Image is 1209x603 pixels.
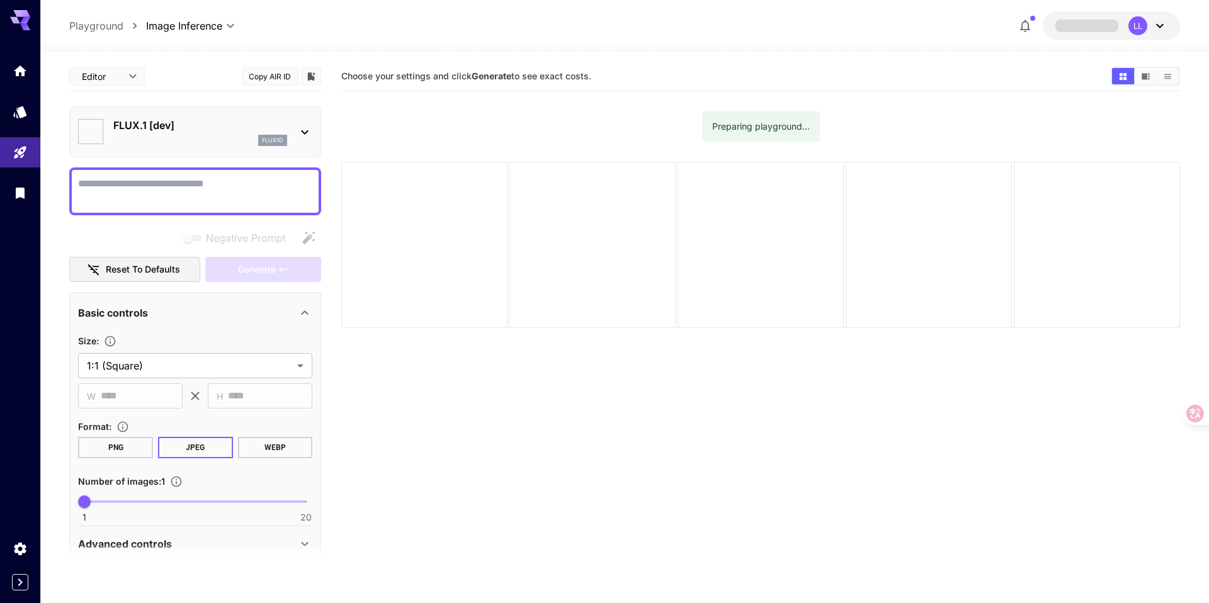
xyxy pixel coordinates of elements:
[87,389,96,403] span: W
[87,358,292,373] span: 1:1 (Square)
[158,437,233,458] button: JPEG
[78,305,148,320] p: Basic controls
[69,18,123,33] a: Playground
[113,118,287,133] p: FLUX.1 [dev]
[78,476,165,487] span: Number of images : 1
[165,475,188,488] button: Specify how many images to generate in a single request. Each image generation will be charged se...
[69,18,146,33] nav: breadcrumb
[78,298,312,328] div: Basic controls
[1112,68,1134,84] button: Show images in grid view
[12,574,28,590] button: Expand sidebar
[146,18,222,33] span: Image Inference
[1135,68,1157,84] button: Show images in video view
[69,257,200,283] button: Reset to defaults
[13,541,28,556] div: Settings
[1128,16,1147,35] div: LL
[1043,11,1180,40] button: LL
[242,67,298,86] button: Copy AIR ID
[300,511,312,524] span: 20
[82,511,86,524] span: 1
[238,437,313,458] button: WEBP
[472,70,511,81] b: Generate
[712,115,810,138] div: Preparing playground...
[78,529,312,559] div: Advanced controls
[13,63,28,79] div: Home
[13,145,28,161] div: Playground
[82,70,121,83] span: Editor
[13,104,28,120] div: Models
[206,230,286,245] span: Negative Prompt
[1111,67,1180,86] div: Show images in grid viewShow images in video viewShow images in list view
[78,113,312,151] div: FLUX.1 [dev]flux1d
[78,536,172,551] p: Advanced controls
[78,421,111,432] span: Format :
[78,335,99,346] span: Size :
[217,389,223,403] span: H
[1157,68,1179,84] button: Show images in list view
[341,70,591,81] span: Choose your settings and click to see exact costs.
[111,420,134,433] button: Choose the file format for the output image.
[181,230,296,245] span: Negative prompts are not compatible with the selected model.
[262,136,283,145] p: flux1d
[99,335,122,347] button: Adjust the dimensions of the generated image by specifying its width and height in pixels, or sel...
[305,69,317,84] button: Add to library
[13,185,28,201] div: Library
[78,437,153,458] button: PNG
